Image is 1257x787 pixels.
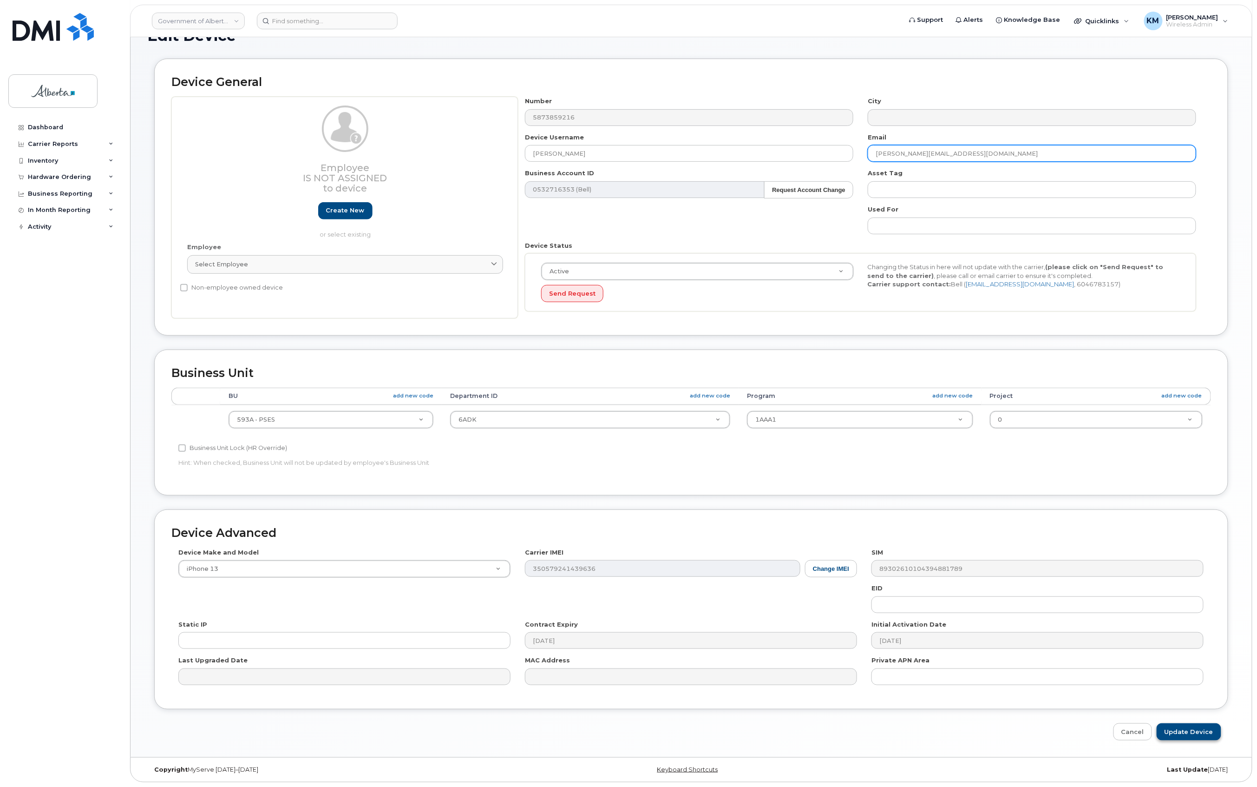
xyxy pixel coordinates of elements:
[220,388,442,404] th: BU
[1004,15,1061,25] span: Knowledge Base
[229,411,433,428] a: 593A - PSES
[318,202,373,219] a: Create new
[1113,723,1152,741] a: Cancel
[451,411,730,428] a: 6ADK
[544,267,569,276] span: Active
[868,97,881,106] label: City
[1068,12,1136,30] div: Quicklinks
[903,11,949,29] a: Support
[917,15,943,25] span: Support
[195,260,248,269] span: Select employee
[525,97,552,106] label: Number
[868,280,951,288] strong: Carrier support contact:
[1147,15,1159,26] span: KM
[998,416,1002,423] span: 0
[964,15,983,25] span: Alerts
[982,388,1211,404] th: Project
[990,11,1067,29] a: Knowledge Base
[990,411,1202,428] a: 0
[525,620,578,629] label: Contract Expiry
[805,560,857,577] button: Change IMEI
[872,766,1235,774] div: [DATE]
[933,392,973,400] a: add new code
[178,444,186,452] input: Business Unit Lock (HR Override)
[458,416,477,423] span: 6ADK
[1086,17,1120,25] span: Quicklinks
[152,13,245,29] a: Government of Alberta (GOA)
[178,458,857,467] p: Hint: When checked, Business Unit will not be updated by employee's Business Unit
[147,766,510,774] div: MyServe [DATE]–[DATE]
[739,388,982,404] th: Program
[525,133,584,142] label: Device Username
[966,280,1074,288] a: [EMAIL_ADDRESS][DOMAIN_NAME]
[393,392,433,400] a: add new code
[871,656,930,665] label: Private APN Area
[525,548,563,557] label: Carrier IMEI
[541,285,603,302] button: Send Request
[525,656,570,665] label: MAC Address
[180,284,188,291] input: Non-employee owned device
[542,263,853,280] a: Active
[180,282,283,293] label: Non-employee owned device
[171,367,1211,380] h2: Business Unit
[764,181,853,198] button: Request Account Change
[949,11,990,29] a: Alerts
[154,766,188,773] strong: Copyright
[690,392,730,400] a: add new code
[871,620,946,629] label: Initial Activation Date
[1166,13,1218,21] span: [PERSON_NAME]
[525,169,594,178] label: Business Account ID
[657,766,718,773] a: Keyboard Shortcuts
[187,255,503,274] a: Select employee
[171,76,1211,89] h2: Device General
[178,620,207,629] label: Static IP
[871,548,883,557] label: SIM
[1138,12,1235,30] div: Kay Mah
[1166,21,1218,28] span: Wireless Admin
[171,527,1211,540] h2: Device Advanced
[755,416,776,423] span: 1AAA1
[868,133,886,142] label: Email
[179,561,510,577] a: iPhone 13
[181,565,218,573] span: iPhone 13
[772,186,845,193] strong: Request Account Change
[1162,392,1202,400] a: add new code
[868,205,898,214] label: Used For
[147,27,1235,44] h1: Edit Device
[187,243,221,251] label: Employee
[525,241,572,250] label: Device Status
[1167,766,1208,773] strong: Last Update
[861,263,1187,289] div: Changing the Status in here will not update with the carrier, , please call or email carrier to e...
[323,183,367,194] span: to device
[1157,723,1221,741] input: Update Device
[868,169,903,178] label: Asset Tag
[747,411,973,428] a: 1AAA1
[187,230,503,239] p: or select existing
[442,388,739,404] th: Department ID
[303,172,387,184] span: Is not assigned
[871,584,883,593] label: EID
[868,263,1164,279] strong: (please click on "Send Request" to send to the carrier)
[178,443,287,454] label: Business Unit Lock (HR Override)
[237,416,275,423] span: 593A - PSES
[187,163,503,193] h3: Employee
[178,656,248,665] label: Last Upgraded Date
[257,13,398,29] input: Find something...
[178,548,259,557] label: Device Make and Model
